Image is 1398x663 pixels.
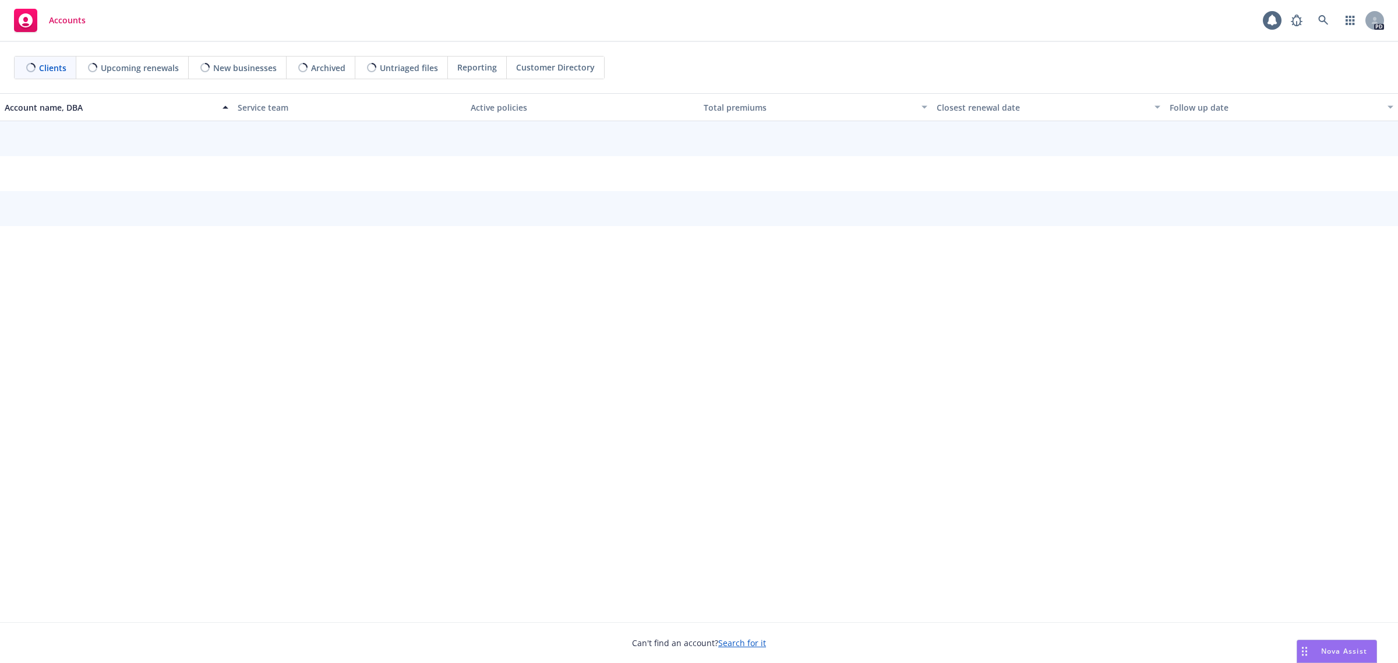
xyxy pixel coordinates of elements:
a: Search for it [718,637,766,648]
span: Untriaged files [380,62,438,74]
span: Nova Assist [1321,646,1367,656]
div: Account name, DBA [5,101,216,114]
span: Accounts [49,16,86,25]
span: New businesses [213,62,277,74]
div: Follow up date [1170,101,1381,114]
button: Nova Assist [1297,640,1377,663]
div: Drag to move [1297,640,1312,662]
span: Customer Directory [516,61,595,73]
span: Clients [39,62,66,74]
a: Report a Bug [1285,9,1308,32]
a: Accounts [9,4,90,37]
a: Switch app [1339,9,1362,32]
button: Total premiums [699,93,932,121]
div: Total premiums [704,101,915,114]
div: Service team [238,101,461,114]
div: Active policies [471,101,694,114]
div: Closest renewal date [937,101,1148,114]
button: Closest renewal date [932,93,1165,121]
a: Search [1312,9,1335,32]
span: Reporting [457,61,497,73]
span: Can't find an account? [632,637,766,649]
span: Archived [311,62,345,74]
button: Active policies [466,93,699,121]
button: Service team [233,93,466,121]
span: Upcoming renewals [101,62,179,74]
button: Follow up date [1165,93,1398,121]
